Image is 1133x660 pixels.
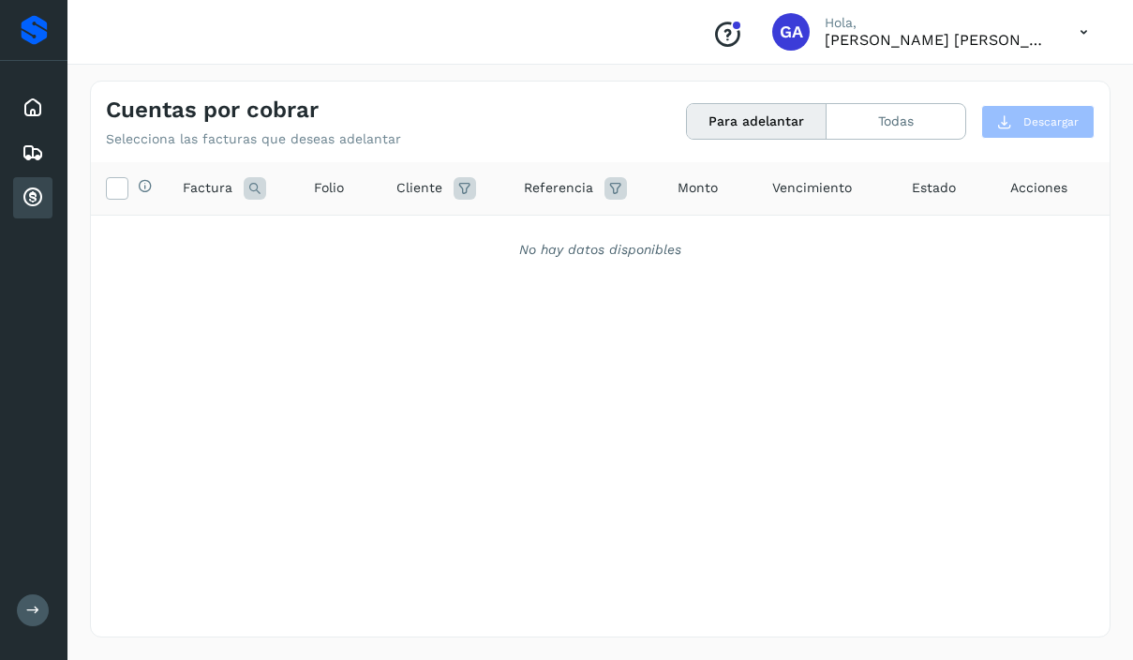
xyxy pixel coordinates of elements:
[524,178,593,198] span: Referencia
[772,178,852,198] span: Vencimiento
[183,178,232,198] span: Factura
[106,97,319,124] h4: Cuentas por cobrar
[13,132,52,173] div: Embarques
[314,178,344,198] span: Folio
[396,178,442,198] span: Cliente
[827,104,965,139] button: Todas
[825,15,1050,31] p: Hola,
[13,87,52,128] div: Inicio
[981,105,1095,139] button: Descargar
[912,178,956,198] span: Estado
[1010,178,1067,198] span: Acciones
[687,104,827,139] button: Para adelantar
[13,177,52,218] div: Cuentas por cobrar
[678,178,718,198] span: Monto
[825,31,1050,49] p: GUILLERMO ALBERTO RODRIGUEZ REGALADO
[115,240,1085,260] div: No hay datos disponibles
[106,131,401,147] p: Selecciona las facturas que deseas adelantar
[1023,113,1079,130] span: Descargar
